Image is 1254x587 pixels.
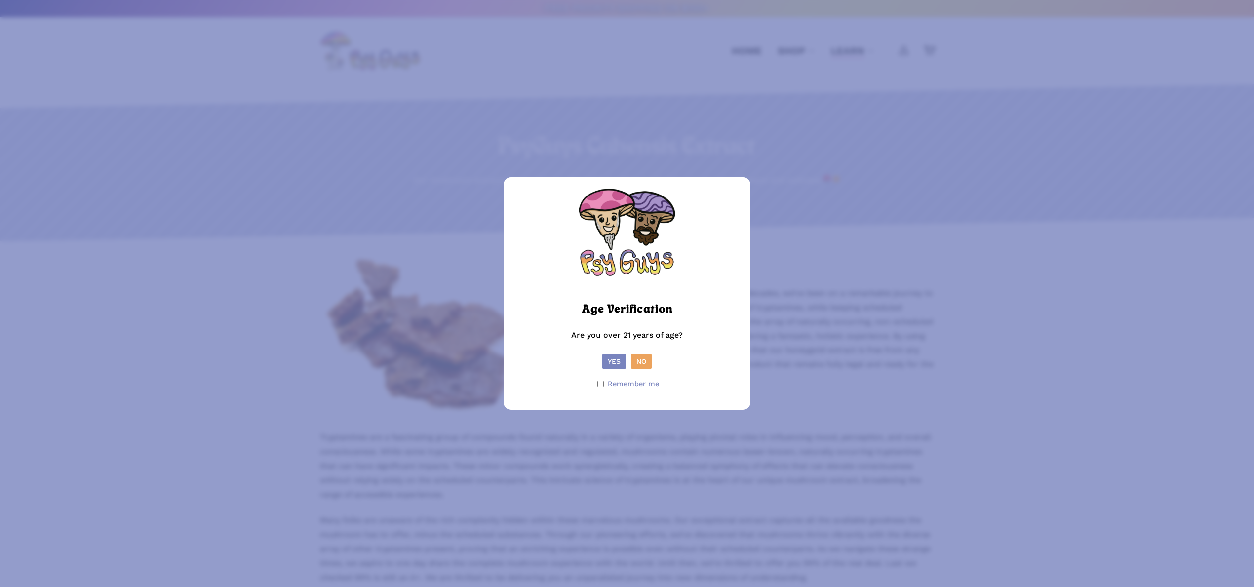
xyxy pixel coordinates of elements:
[513,328,741,354] p: Are you over 21 years of age?
[582,299,672,320] h2: Age Verification
[608,377,659,391] span: Remember me
[631,354,652,369] button: No
[602,354,626,369] button: Yes
[597,381,604,387] input: Remember me
[578,187,676,286] img: Psy Guys Logo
